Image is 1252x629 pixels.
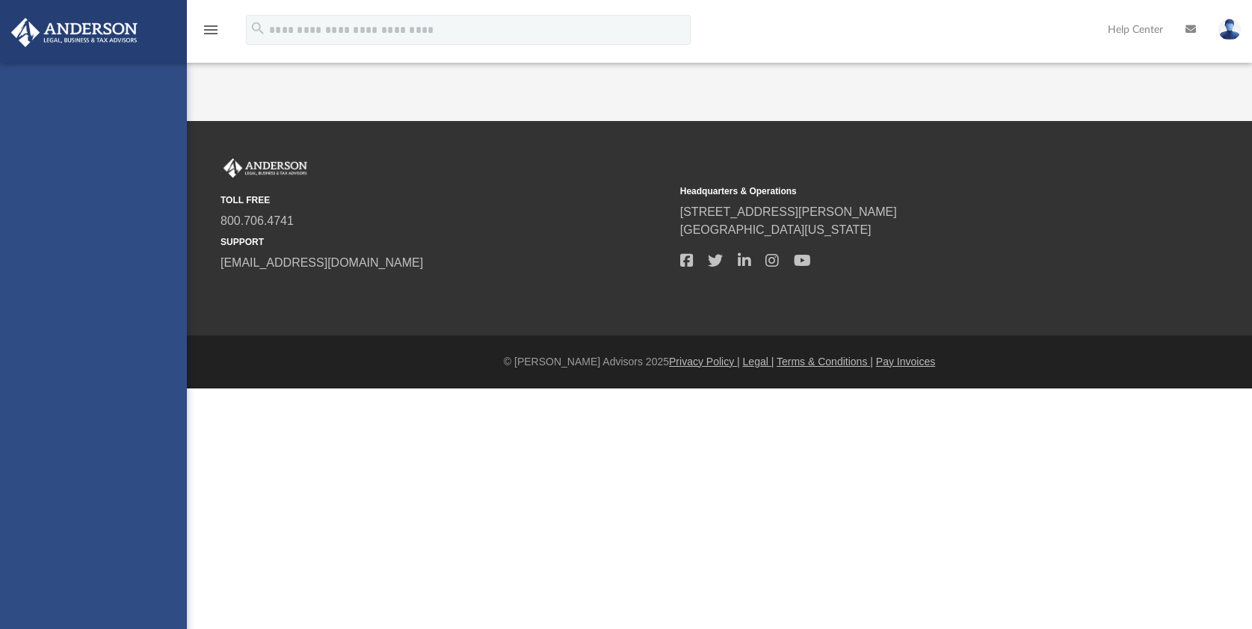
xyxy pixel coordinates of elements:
[669,356,740,368] a: Privacy Policy |
[221,158,310,178] img: Anderson Advisors Platinum Portal
[221,193,670,207] small: TOLL FREE
[7,18,142,47] img: Anderson Advisors Platinum Portal
[202,21,220,39] i: menu
[187,354,1252,370] div: © [PERSON_NAME] Advisors 2025
[221,256,423,269] a: [EMAIL_ADDRESS][DOMAIN_NAME]
[876,356,935,368] a: Pay Invoices
[777,356,873,368] a: Terms & Conditions |
[680,223,872,236] a: [GEOGRAPHIC_DATA][US_STATE]
[221,235,670,249] small: SUPPORT
[250,20,266,37] i: search
[680,185,1129,198] small: Headquarters & Operations
[1218,19,1241,40] img: User Pic
[743,356,774,368] a: Legal |
[202,28,220,39] a: menu
[221,214,294,227] a: 800.706.4741
[680,205,897,218] a: [STREET_ADDRESS][PERSON_NAME]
